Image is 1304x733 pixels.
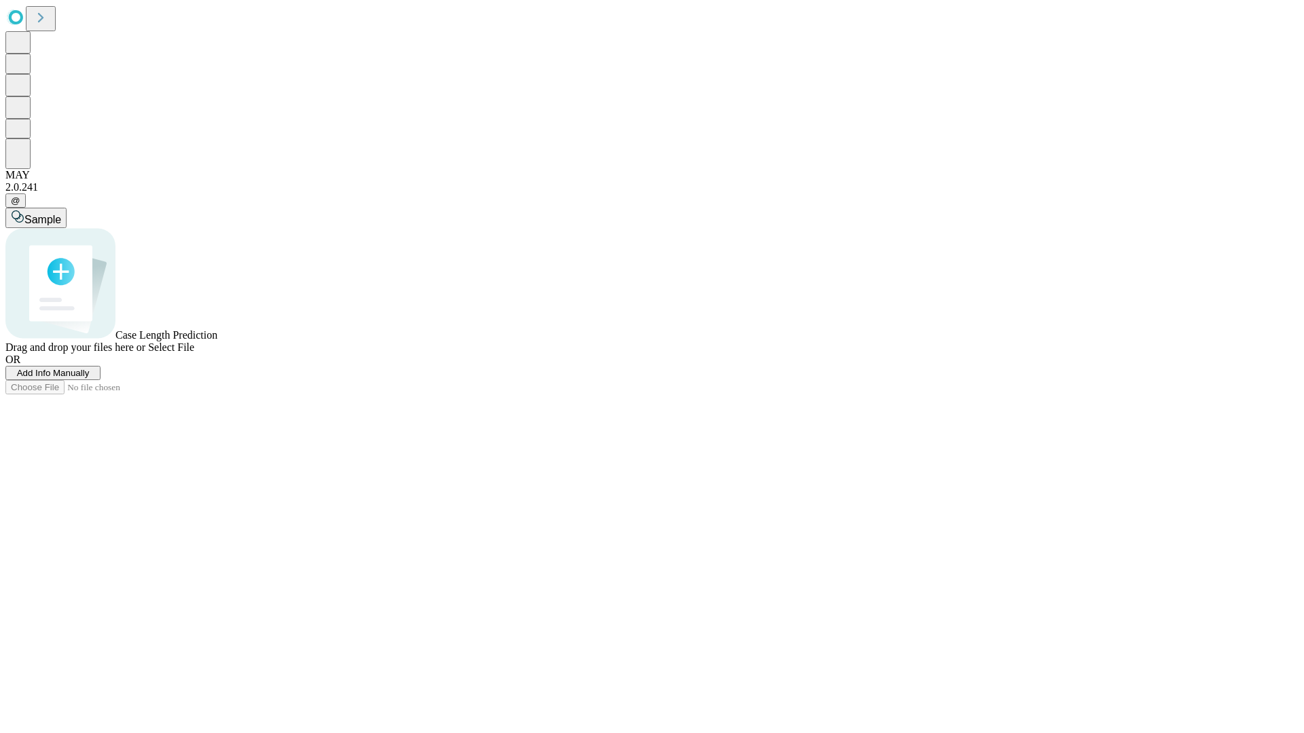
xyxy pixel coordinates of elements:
span: OR [5,354,20,365]
button: @ [5,193,26,208]
span: Add Info Manually [17,368,90,378]
div: 2.0.241 [5,181,1299,193]
span: Sample [24,214,61,225]
span: Select File [148,341,194,353]
span: @ [11,195,20,206]
div: MAY [5,169,1299,181]
span: Drag and drop your files here or [5,341,145,353]
span: Case Length Prediction [115,329,217,341]
button: Sample [5,208,67,228]
button: Add Info Manually [5,366,101,380]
